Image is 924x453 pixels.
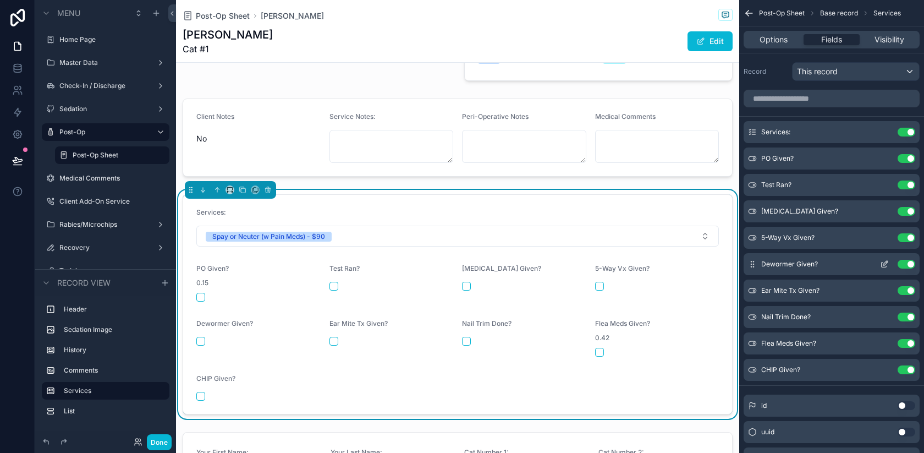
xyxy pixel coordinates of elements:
span: Dewormer Given? [196,319,253,328]
span: Test Ran? [761,181,791,189]
div: Spay or Neuter (w Pain Meds) - $90 [212,232,325,242]
label: Rabies/Microchips [59,220,152,229]
label: Client Add-On Service [59,197,167,206]
span: PO Given? [196,264,229,272]
label: Services [64,386,161,395]
span: PO Given? [761,154,794,163]
label: Recovery [59,243,152,252]
span: id [761,401,767,410]
label: Check-In / Discharge [59,81,152,90]
label: Master Data [59,58,152,67]
button: Select Button [196,226,719,247]
span: Cat #1 [183,42,273,56]
span: 5-Way Vx Given? [761,233,815,242]
span: Services: [761,128,790,137]
span: Test Ran? [329,264,360,272]
button: Unselect SPAY_OR_NEUTER_W_PAIN_MEDS_90 [206,231,332,242]
label: Sedation Image [64,325,165,334]
span: This record [797,66,838,77]
label: Post-Op [59,128,147,137]
span: Post-Op Sheet [196,10,250,21]
span: Fields [821,34,842,45]
span: Ear Mite Tx Given? [329,319,388,328]
span: Record view [57,277,111,288]
span: Nail Trim Done? [462,319,512,328]
button: Edit [687,31,733,51]
label: History [64,346,165,354]
a: [PERSON_NAME] [261,10,324,21]
h1: [PERSON_NAME] [183,27,273,42]
span: [MEDICAL_DATA] Given? [761,207,838,216]
span: Services: [196,208,226,216]
span: Base record [820,9,858,18]
label: Record [744,67,788,76]
label: Medical Comments [59,174,167,183]
span: Visibility [875,34,904,45]
span: Menu [57,8,80,19]
label: Header [64,305,165,314]
span: CHIP Given? [761,365,800,374]
span: Ear Mite Tx Given? [761,286,820,295]
span: 0.42 [595,334,609,342]
label: Sedation [59,105,152,113]
span: Flea Meds Given? [595,319,650,328]
span: Services [873,9,901,18]
button: This record [792,62,920,81]
label: Home Page [59,35,167,44]
span: CHIP Given? [196,374,235,383]
a: Post-Op Sheet [183,10,250,21]
span: Post-Op Sheet [759,9,805,18]
span: uuid [761,428,774,436]
span: Options [760,34,788,45]
span: Nail Trim Done? [761,313,811,321]
button: Done [147,434,172,450]
span: [MEDICAL_DATA] Given? [462,264,541,272]
span: Flea Meds Given? [761,339,816,348]
label: Training [59,266,167,275]
span: 5-Way Vx Given? [595,264,650,272]
label: Post-Op Sheet [73,151,163,160]
span: 0.15 [196,279,208,287]
label: Comments [64,366,165,375]
label: List [64,407,165,416]
div: scrollable content [35,296,176,431]
span: Dewormer Given? [761,260,818,269]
